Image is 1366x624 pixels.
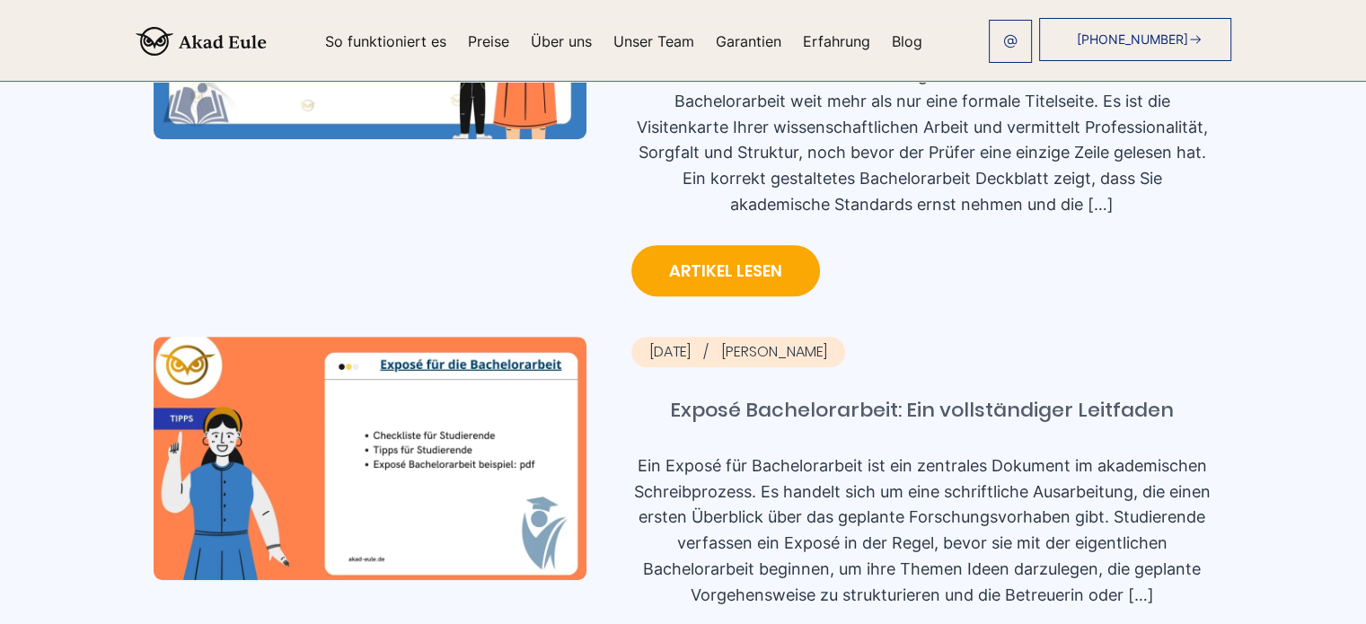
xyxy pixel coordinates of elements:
[631,63,1213,218] p: Der erste Eindruck zählt – und genau deshalb ist das Deckblatt Bachelorarbeit weit mehr als nur e...
[1077,32,1188,47] span: [PHONE_NUMBER]
[649,341,721,362] time: [DATE]
[154,337,586,580] img: expose bachelorarbeit schreiben
[1003,34,1018,48] img: email
[136,27,267,56] img: logo
[803,34,870,48] a: Erfahrung
[613,34,694,48] a: Unser Team
[1039,18,1231,61] a: [PHONE_NUMBER]
[531,34,592,48] a: Über uns
[892,34,922,48] a: Blog
[631,245,820,296] a: Artikel lesen
[631,453,1213,609] p: Ein Exposé für Bachelorarbeit ist ein zentrales Dokument im akademischen Schreibprozess. Es hande...
[631,337,845,367] address: [PERSON_NAME]
[716,34,781,48] a: Garantien
[631,385,1213,435] a: Exposé Bachelorarbeit: Ein vollständiger Leitfaden
[468,34,509,48] a: Preise
[325,34,446,48] a: So funktioniert es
